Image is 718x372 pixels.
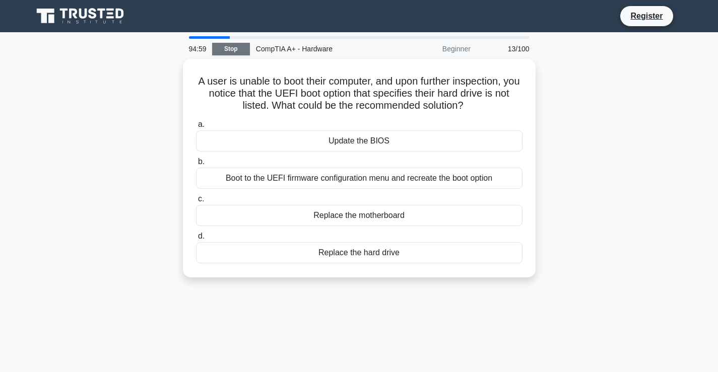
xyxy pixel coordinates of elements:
[198,157,205,166] span: b.
[198,120,205,128] span: a.
[198,194,204,203] span: c.
[388,39,477,59] div: Beginner
[183,39,212,59] div: 94:59
[195,75,524,112] h5: A user is unable to boot their computer, and upon further inspection, you notice that the UEFI bo...
[624,10,669,22] a: Register
[196,205,523,226] div: Replace the motherboard
[196,168,523,189] div: Boot to the UEFI firmware configuration menu and recreate the boot option
[198,232,205,240] span: d.
[196,130,523,152] div: Update the BIOS
[477,39,536,59] div: 13/100
[212,43,250,55] a: Stop
[196,242,523,263] div: Replace the hard drive
[250,39,388,59] div: CompTIA A+ - Hardware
